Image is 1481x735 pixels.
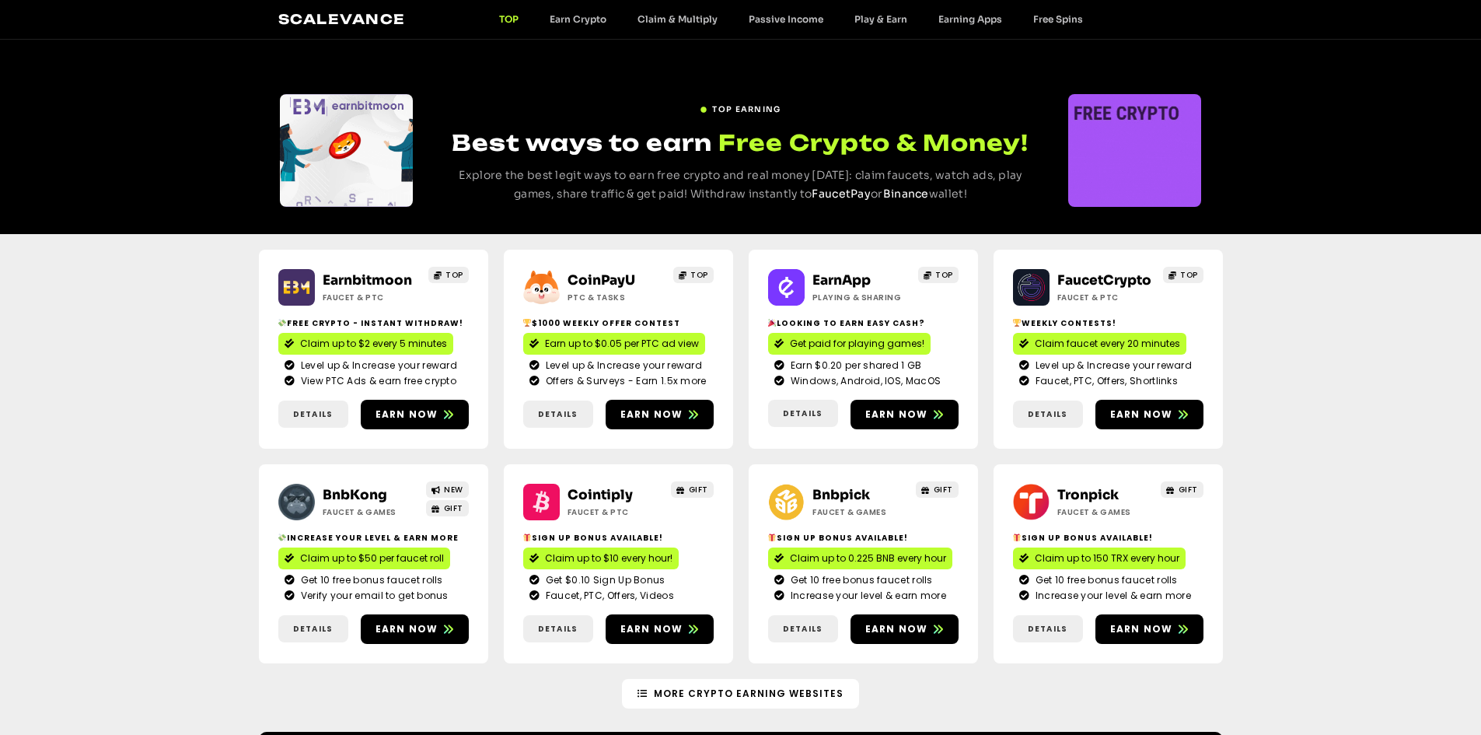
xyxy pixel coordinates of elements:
a: Earn now [851,614,959,644]
span: Increase your level & earn more [787,589,946,603]
span: Level up & Increase your reward [542,359,702,373]
span: TOP EARNING [712,103,781,115]
span: Earn now [620,622,683,636]
span: Earn now [620,408,683,422]
span: TOP [445,269,463,281]
span: Details [783,408,823,419]
a: Earn now [1095,400,1203,429]
span: Claim up to $2 every 5 minutes [300,337,447,351]
a: Earn now [606,400,714,429]
a: Earn now [1095,614,1203,644]
a: Details [523,615,593,642]
nav: Menu [484,13,1099,25]
span: View PTC Ads & earn free crypto [297,374,456,388]
a: Scalevance [278,11,406,27]
a: FaucetPay [812,187,871,201]
span: Details [293,623,333,635]
h2: Sign Up Bonus Available! [1013,532,1203,544]
span: Claim up to $10 every hour! [545,551,672,565]
a: TOP [428,267,469,283]
img: 🎁 [768,534,776,541]
h2: $1000 Weekly Offer contest [523,317,714,329]
span: Get $0.10 Sign Up Bonus [542,573,665,587]
img: 🎁 [523,534,531,541]
a: Details [768,400,838,427]
h2: Sign up bonus available! [523,532,714,544]
a: Details [1013,615,1083,642]
span: Earn now [375,408,438,422]
span: Windows, Android, IOS, MacOS [787,374,941,388]
span: Claim faucet every 20 minutes [1035,337,1180,351]
div: Slides [1068,94,1201,207]
a: Earn now [361,400,469,429]
span: Get 10 free bonus faucet rolls [297,573,443,587]
span: Earn now [865,622,928,636]
a: Details [278,615,348,642]
span: Details [783,623,823,635]
a: Claim & Multiply [622,13,733,25]
h2: Playing & Sharing [812,292,910,303]
a: Earn up to $0.05 per PTC ad view [523,333,705,355]
span: TOP [935,269,953,281]
a: TOP EARNING [700,97,781,115]
span: Get 10 free bonus faucet rolls [1032,573,1178,587]
a: Binance [883,187,929,201]
span: Get paid for playing games! [790,337,924,351]
a: GIFT [1161,481,1203,498]
span: Details [538,408,578,420]
a: GIFT [916,481,959,498]
h2: Faucet & PTC [568,506,665,518]
a: Earn now [361,614,469,644]
a: Claim up to $2 every 5 minutes [278,333,453,355]
a: Earning Apps [923,13,1018,25]
a: NEW [426,481,469,498]
a: Cointiply [568,487,633,503]
h2: Looking to Earn Easy Cash? [768,317,959,329]
span: Level up & Increase your reward [1032,359,1192,373]
img: 🏆 [1013,319,1021,327]
span: Verify your email to get bonus [297,589,449,603]
a: CoinPayU [568,272,635,289]
a: Play & Earn [839,13,923,25]
img: 🎁 [1013,534,1021,541]
span: GIFT [689,484,708,495]
p: Explore the best legit ways to earn free crypto and real money [DATE]: claim faucets, watch ads, ... [442,166,1039,204]
a: TOP [918,267,959,283]
span: Earn now [375,622,438,636]
span: Earn now [1110,408,1173,422]
a: Details [523,401,593,428]
span: Increase your level & earn more [1032,589,1191,603]
span: Earn up to $0.05 per PTC ad view [545,337,699,351]
span: Free Crypto & Money! [718,128,1029,158]
h2: Increase your level & earn more [278,532,469,544]
img: 🎉 [768,319,776,327]
a: Claim up to 0.225 BNB every hour [768,548,952,569]
a: Get paid for playing games! [768,333,931,355]
a: Details [768,615,838,642]
a: Claim up to $50 per faucet roll [278,548,450,569]
a: TOP [484,13,534,25]
span: NEW [444,484,463,495]
a: TOP [1163,267,1203,283]
a: Free Spins [1018,13,1099,25]
span: GIFT [1179,484,1198,495]
h2: Sign Up Bonus Available! [768,532,959,544]
span: Details [1028,623,1067,635]
h2: Faucet & PTC [323,292,420,303]
a: FaucetCrypto [1057,272,1151,289]
a: Bnbpick [812,487,870,503]
a: Details [278,401,348,428]
span: TOP [1180,269,1198,281]
span: TOP [690,269,708,281]
span: Claim up to 150 TRX every hour [1035,551,1179,565]
a: GIFT [426,500,469,516]
a: More Crypto Earning Websites [622,679,859,709]
span: Faucet, PTC, Offers, Videos [542,589,674,603]
a: GIFT [671,481,714,498]
a: Earn now [606,614,714,644]
span: Claim up to $50 per faucet roll [300,551,444,565]
a: Earn now [851,400,959,429]
img: 🏆 [523,319,531,327]
span: Get 10 free bonus faucet rolls [787,573,933,587]
h2: Weekly contests! [1013,317,1203,329]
